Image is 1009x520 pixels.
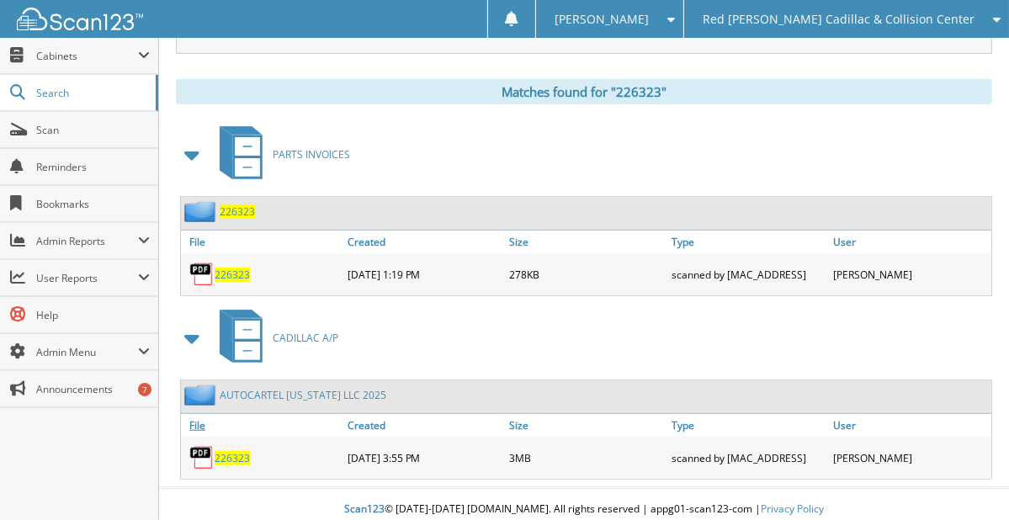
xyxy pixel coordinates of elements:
img: PDF.png [189,262,215,287]
a: PARTS INVOICES [210,121,350,188]
div: 278KB [505,257,667,291]
div: 7 [138,383,151,396]
a: CADILLAC A/P [210,305,338,371]
div: 3MB [505,441,667,475]
span: Scan123 [344,501,385,516]
span: Scan [36,123,150,137]
div: scanned by [MAC_ADDRESS] [667,441,830,475]
span: Search [36,86,147,100]
a: User [829,231,991,253]
a: 226323 [215,451,250,465]
span: Red [PERSON_NAME] Cadillac & Collision Center [703,14,974,24]
img: PDF.png [189,445,215,470]
a: Created [343,231,506,253]
span: Admin Reports [36,234,138,248]
a: Privacy Policy [761,501,824,516]
a: File [181,414,343,437]
span: Reminders [36,160,150,174]
div: [PERSON_NAME] [829,257,991,291]
span: CADILLAC A/P [273,331,338,345]
img: folder2.png [184,385,220,406]
span: Admin Menu [36,345,138,359]
iframe: Chat Widget [925,439,1009,520]
span: User Reports [36,271,138,285]
span: Cabinets [36,49,138,63]
img: folder2.png [184,201,220,222]
a: User [829,414,991,437]
span: PARTS INVOICES [273,147,350,162]
span: Announcements [36,382,150,396]
a: Size [505,231,667,253]
a: Size [505,414,667,437]
div: [DATE] 3:55 PM [343,441,506,475]
span: Help [36,308,150,322]
a: Type [667,414,830,437]
div: scanned by [MAC_ADDRESS] [667,257,830,291]
span: [PERSON_NAME] [555,14,649,24]
a: Created [343,414,506,437]
span: Bookmarks [36,197,150,211]
a: 226323 [215,268,250,282]
div: [PERSON_NAME] [829,441,991,475]
img: scan123-logo-white.svg [17,8,143,30]
div: [DATE] 1:19 PM [343,257,506,291]
a: File [181,231,343,253]
a: 226323 [220,204,255,219]
a: Type [667,231,830,253]
div: Matches found for "226323" [176,79,992,104]
a: AUTOCARTEL [US_STATE] LLC 2025 [220,388,386,402]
